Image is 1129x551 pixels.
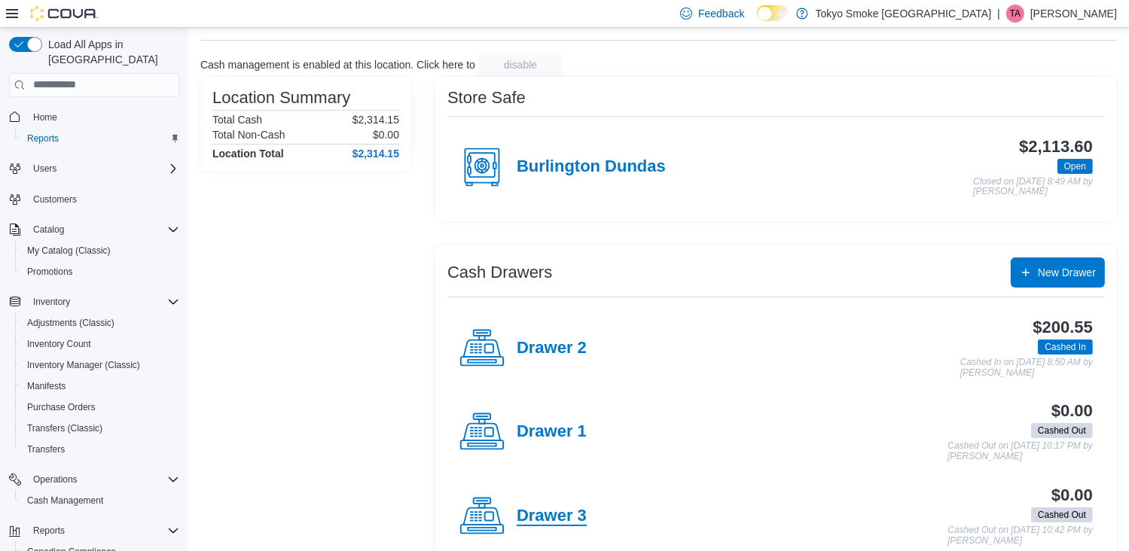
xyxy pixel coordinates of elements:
[33,224,64,236] span: Catalog
[27,293,179,311] span: Inventory
[15,355,185,376] button: Inventory Manager (Classic)
[1033,318,1093,336] h3: $200.55
[27,160,179,178] span: Users
[478,53,563,77] button: disable
[27,221,179,239] span: Catalog
[21,356,179,374] span: Inventory Manager (Classic)
[27,470,179,489] span: Operations
[352,148,399,160] h4: $2,314.15
[447,89,526,107] h3: Store Safe
[1019,138,1093,156] h3: $2,113.60
[27,317,114,329] span: Adjustments (Classic)
[517,507,587,526] h4: Drawer 3
[21,314,121,332] a: Adjustments (Classic)
[947,525,1093,546] p: Cashed Out on [DATE] 10:42 PM by [PERSON_NAME]
[15,240,185,261] button: My Catalog (Classic)
[27,401,96,413] span: Purchase Orders
[21,377,179,395] span: Manifests
[1045,340,1086,354] span: Cashed In
[1057,159,1093,174] span: Open
[21,335,97,353] a: Inventory Count
[27,108,63,126] a: Home
[1051,486,1093,504] h3: $0.00
[15,261,185,282] button: Promotions
[27,495,103,507] span: Cash Management
[21,129,65,148] a: Reports
[27,422,102,434] span: Transfers (Classic)
[30,6,98,21] img: Cova
[33,473,78,486] span: Operations
[3,291,185,312] button: Inventory
[3,520,185,541] button: Reports
[21,263,79,281] a: Promotions
[212,114,262,126] h6: Total Cash
[27,380,66,392] span: Manifests
[21,440,179,458] span: Transfers
[15,376,185,397] button: Manifests
[21,419,179,437] span: Transfers (Classic)
[947,441,1093,461] p: Cashed Out on [DATE] 10:17 PM by [PERSON_NAME]
[757,21,758,22] span: Dark Mode
[27,359,140,371] span: Inventory Manager (Classic)
[21,356,146,374] a: Inventory Manager (Classic)
[517,339,587,358] h4: Drawer 2
[1010,5,1021,23] span: TA
[21,129,179,148] span: Reports
[1031,507,1093,522] span: Cashed Out
[21,335,179,353] span: Inventory Count
[27,132,59,145] span: Reports
[1006,5,1024,23] div: Tina Alaouze
[212,129,285,141] h6: Total Non-Cash
[973,177,1093,197] p: Closed on [DATE] 8:49 AM by [PERSON_NAME]
[33,163,56,175] span: Users
[1038,424,1086,437] span: Cashed Out
[33,525,65,537] span: Reports
[1064,160,1086,173] span: Open
[27,522,71,540] button: Reports
[27,245,111,257] span: My Catalog (Classic)
[1031,423,1093,438] span: Cashed Out
[504,57,537,72] span: disable
[373,129,399,141] p: $0.00
[42,37,179,67] span: Load All Apps in [GEOGRAPHIC_DATA]
[33,193,77,205] span: Customers
[27,108,179,126] span: Home
[3,158,185,179] button: Users
[1038,508,1086,522] span: Cashed Out
[1011,257,1105,288] button: New Drawer
[15,312,185,333] button: Adjustments (Classic)
[517,422,587,442] h4: Drawer 1
[33,111,57,123] span: Home
[517,157,666,177] h4: Burlington Dundas
[212,148,284,160] h4: Location Total
[212,89,350,107] h3: Location Summary
[21,242,117,260] a: My Catalog (Classic)
[27,221,70,239] button: Catalog
[15,439,185,460] button: Transfers
[1038,339,1093,355] span: Cashed In
[15,418,185,439] button: Transfers (Classic)
[27,293,76,311] button: Inventory
[27,338,91,350] span: Inventory Count
[27,190,179,209] span: Customers
[21,398,179,416] span: Purchase Orders
[3,469,185,490] button: Operations
[15,128,185,149] button: Reports
[21,492,109,510] a: Cash Management
[27,190,83,209] a: Customers
[757,5,789,21] input: Dark Mode
[997,5,1000,23] p: |
[21,242,179,260] span: My Catalog (Classic)
[1051,402,1093,420] h3: $0.00
[27,266,73,278] span: Promotions
[21,492,179,510] span: Cash Management
[698,6,744,21] span: Feedback
[27,160,63,178] button: Users
[21,314,179,332] span: Adjustments (Classic)
[21,263,179,281] span: Promotions
[27,522,179,540] span: Reports
[3,219,185,240] button: Catalog
[21,419,108,437] a: Transfers (Classic)
[816,5,992,23] p: Tokyo Smoke [GEOGRAPHIC_DATA]
[15,333,185,355] button: Inventory Count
